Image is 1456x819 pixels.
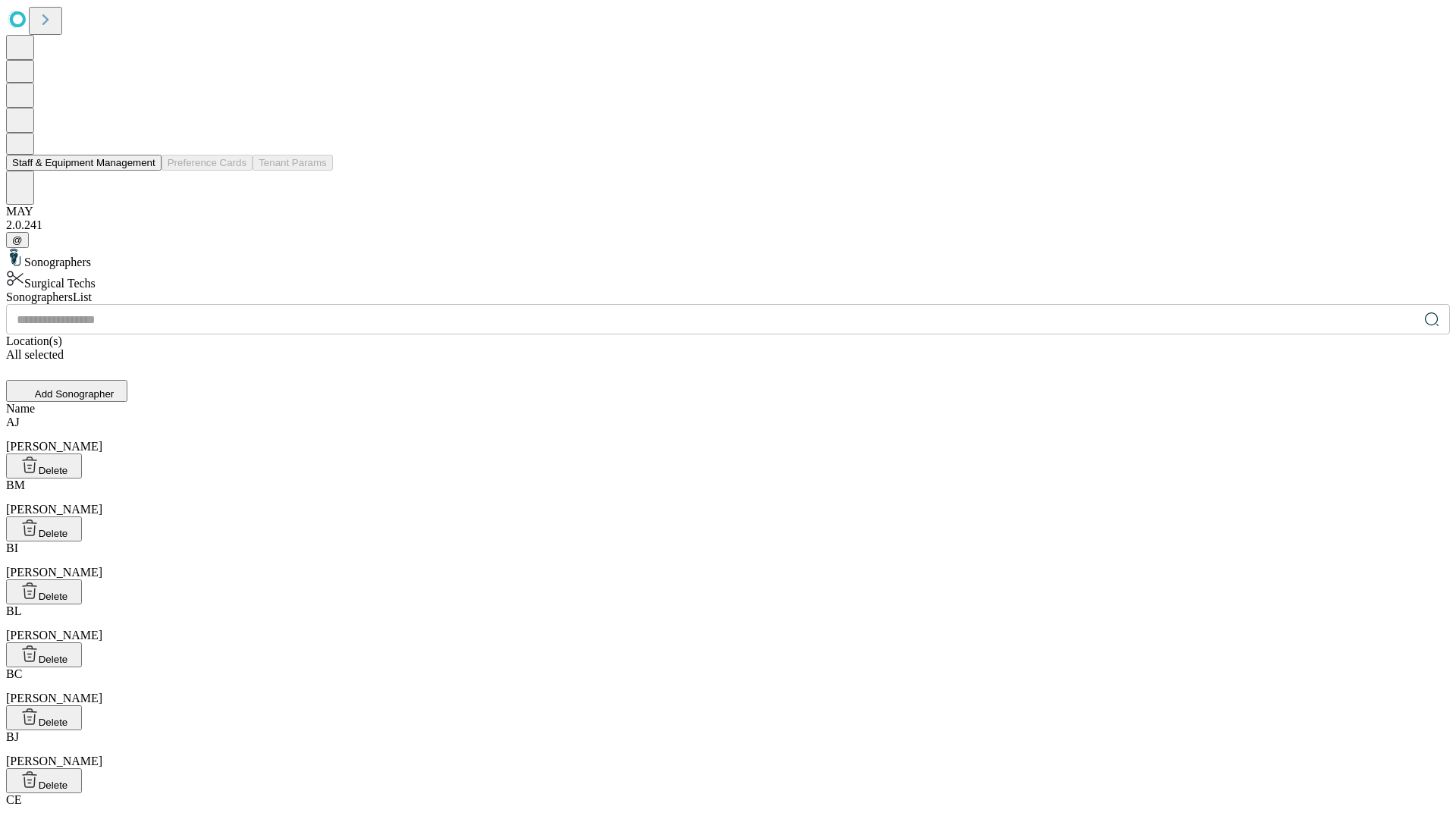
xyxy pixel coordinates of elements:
[39,717,68,728] span: Delete
[6,232,29,248] button: @
[6,579,82,604] button: Delete
[35,388,114,400] span: Add Sonographer
[6,604,21,617] span: BL
[6,768,82,793] button: Delete
[253,155,333,171] button: Tenant Params
[6,730,19,743] span: BJ
[6,269,1450,290] div: Surgical Techs
[6,205,1450,218] div: MAY
[6,604,1450,642] div: [PERSON_NAME]
[6,380,127,402] button: Add Sonographer
[6,479,25,491] span: BM
[6,541,18,554] span: BI
[6,705,82,730] button: Delete
[6,334,62,347] span: Location(s)
[6,402,1450,416] div: Name
[6,541,1450,579] div: [PERSON_NAME]
[6,416,1450,453] div: [PERSON_NAME]
[39,591,68,602] span: Delete
[39,528,68,539] span: Delete
[6,348,1450,362] div: All selected
[39,780,68,791] span: Delete
[6,667,1450,705] div: [PERSON_NAME]
[6,248,1450,269] div: Sonographers
[39,654,68,665] span: Delete
[162,155,253,171] button: Preference Cards
[6,730,1450,768] div: [PERSON_NAME]
[6,516,82,541] button: Delete
[6,667,22,680] span: BC
[6,155,162,171] button: Staff & Equipment Management
[6,793,21,806] span: CE
[39,465,68,476] span: Delete
[6,479,1450,516] div: [PERSON_NAME]
[6,218,1450,232] div: 2.0.241
[6,416,20,428] span: AJ
[12,234,23,246] span: @
[6,290,1450,304] div: Sonographers List
[6,453,82,479] button: Delete
[6,642,82,667] button: Delete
